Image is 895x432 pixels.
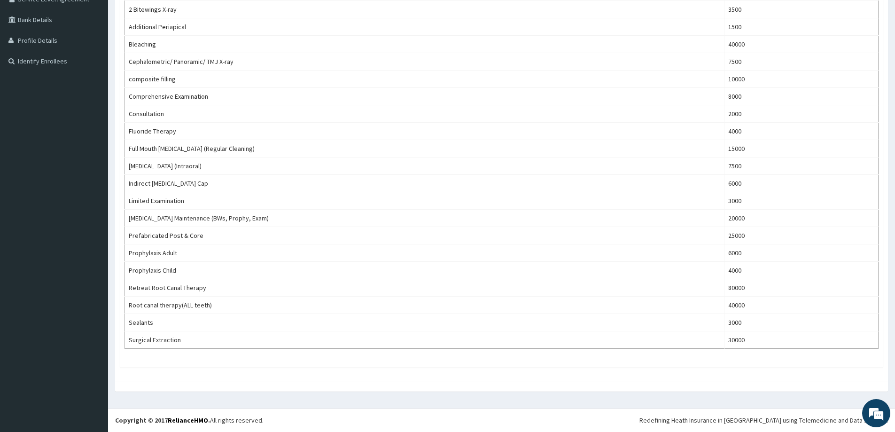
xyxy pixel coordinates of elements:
span: We're online! [54,118,130,213]
td: 40000 [724,36,878,53]
td: Indirect [MEDICAL_DATA] Cap [125,175,724,192]
td: Retreat Root Canal Therapy [125,279,724,297]
td: Surgical Extraction [125,331,724,349]
td: 3000 [724,314,878,331]
td: Additional Periapical [125,18,724,36]
img: d_794563401_company_1708531726252_794563401 [17,47,38,71]
td: Consultation [125,105,724,123]
div: Chat with us now [49,53,158,65]
td: 7500 [724,53,878,71]
td: 40000 [724,297,878,314]
td: 3000 [724,192,878,210]
td: Root canal therapy(ALL teeth) [125,297,724,314]
td: 4000 [724,123,878,140]
td: 10000 [724,71,878,88]
footer: All rights reserved. [108,408,895,432]
textarea: Type your message and hit 'Enter' [5,257,179,290]
div: Minimize live chat window [154,5,177,27]
strong: Copyright © 2017 . [115,416,210,424]
td: 1500 [724,18,878,36]
td: composite filling [125,71,724,88]
td: Full Mouth [MEDICAL_DATA] (Regular Cleaning) [125,140,724,157]
td: 20000 [724,210,878,227]
td: Sealants [125,314,724,331]
td: Cephalometric/ Panoramic/ TMJ X-ray [125,53,724,71]
td: 25000 [724,227,878,244]
td: 8000 [724,88,878,105]
td: 2000 [724,105,878,123]
td: [MEDICAL_DATA] Maintenance (BWs, Prophy, Exam) [125,210,724,227]
td: Bleaching [125,36,724,53]
td: Limited Examination [125,192,724,210]
a: RelianceHMO [168,416,208,424]
td: 80000 [724,279,878,297]
td: Comprehensive Examination [125,88,724,105]
td: [MEDICAL_DATA] (Intraoral) [125,157,724,175]
td: Prophylaxis Adult [125,244,724,262]
td: 2 Bitewings X-ray [125,1,724,18]
td: 6000 [724,244,878,262]
td: 6000 [724,175,878,192]
td: 15000 [724,140,878,157]
div: Redefining Heath Insurance in [GEOGRAPHIC_DATA] using Telemedicine and Data Science! [639,416,888,425]
td: 30000 [724,331,878,349]
td: 3500 [724,1,878,18]
td: 7500 [724,157,878,175]
td: Fluoride Therapy [125,123,724,140]
td: Prophylaxis Child [125,262,724,279]
td: 4000 [724,262,878,279]
td: Prefabricated Post & Core [125,227,724,244]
